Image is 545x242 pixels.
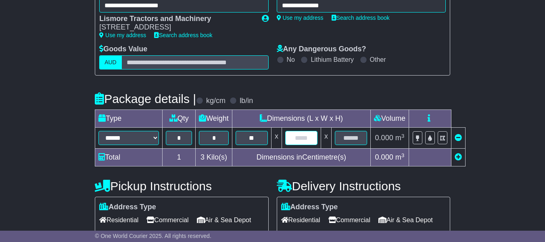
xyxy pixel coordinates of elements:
[378,214,433,226] span: Air & Sea Depot
[232,110,370,128] td: Dimensions (L x W x H)
[455,134,462,142] a: Remove this item
[95,110,163,128] td: Type
[196,110,232,128] td: Weight
[99,32,146,38] a: Use my address
[99,214,138,226] span: Residential
[375,134,393,142] span: 0.000
[206,97,226,105] label: kg/cm
[95,92,196,105] h4: Package details |
[287,56,295,63] label: No
[328,214,370,226] span: Commercial
[196,149,232,166] td: Kilo(s)
[281,214,320,226] span: Residential
[163,149,196,166] td: 1
[370,56,386,63] label: Other
[395,153,405,161] span: m
[200,153,205,161] span: 3
[277,15,324,21] a: Use my address
[401,152,405,158] sup: 3
[95,149,163,166] td: Total
[277,179,450,193] h4: Delivery Instructions
[99,45,147,54] label: Goods Value
[311,56,354,63] label: Lithium Battery
[154,32,212,38] a: Search address book
[95,233,211,239] span: © One World Courier 2025. All rights reserved.
[395,134,405,142] span: m
[163,110,196,128] td: Qty
[240,97,253,105] label: lb/in
[99,23,253,32] div: [STREET_ADDRESS]
[321,128,331,149] td: x
[146,214,188,226] span: Commercial
[99,55,122,69] label: AUD
[99,203,156,212] label: Address Type
[271,128,282,149] td: x
[401,133,405,139] sup: 3
[332,15,390,21] a: Search address book
[375,153,393,161] span: 0.000
[277,45,366,54] label: Any Dangerous Goods?
[95,179,268,193] h4: Pickup Instructions
[281,203,338,212] label: Address Type
[197,214,251,226] span: Air & Sea Depot
[455,153,462,161] a: Add new item
[370,110,409,128] td: Volume
[232,149,370,166] td: Dimensions in Centimetre(s)
[99,15,253,23] div: Lismore Tractors and Machinery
